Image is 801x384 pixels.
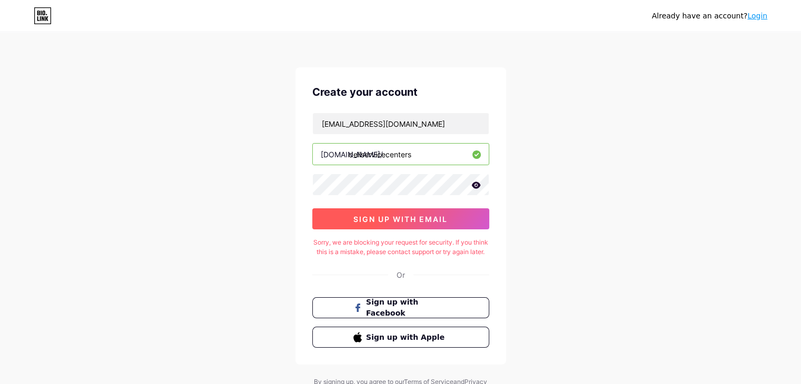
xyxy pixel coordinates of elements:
button: Sign up with Apple [312,327,489,348]
div: Sorry, we are blocking your request for security. If you think this is a mistake, please contact ... [312,238,489,257]
button: Sign up with Facebook [312,297,489,318]
input: username [313,144,489,165]
div: Already have an account? [652,11,767,22]
span: Sign up with Apple [366,332,448,343]
button: sign up with email [312,208,489,229]
a: Login [747,12,767,20]
span: Sign up with Facebook [366,297,448,319]
div: Create your account [312,84,489,100]
div: [DOMAIN_NAME]/ [321,149,383,160]
span: sign up with email [353,215,448,224]
input: Email [313,113,489,134]
div: Or [397,269,405,280]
